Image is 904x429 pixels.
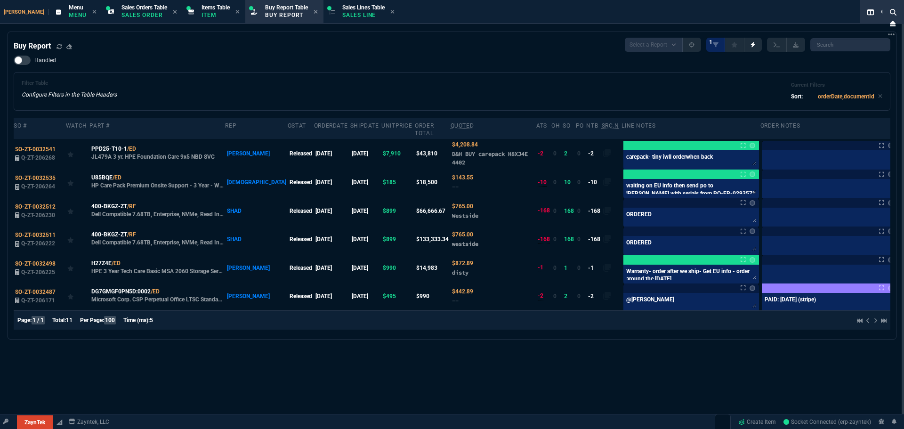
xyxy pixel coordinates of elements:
[538,263,543,272] div: -1
[80,317,104,324] span: Per Page:
[538,206,550,215] div: -168
[415,225,450,253] td: $133,333.34
[553,293,557,299] span: 0
[288,225,314,253] td: Released
[791,92,803,101] p: Sort:
[288,253,314,282] td: Released
[22,90,117,99] p: Configure Filters in the Table Headers
[342,4,385,11] span: Sales Lines Table
[415,122,448,137] div: Order Total
[381,168,415,196] td: $185
[173,8,177,16] nx-icon: Close Tab
[113,173,121,182] a: /ED
[538,178,547,187] div: -10
[14,122,26,130] div: SO #
[350,282,381,310] td: [DATE]
[127,202,136,210] a: /RF
[415,253,450,282] td: $14,983
[225,122,236,130] div: Rep
[577,236,581,243] span: 0
[886,18,899,29] nx-icon: Close Workbench
[381,225,415,253] td: $899
[538,291,543,300] div: -2
[783,419,871,425] span: Socket Connected (erp-zayntek)
[265,4,308,11] span: Buy Report Table
[452,203,473,210] span: Quoted Cost
[783,418,871,426] a: K-knJz-3D6lsRQ_qAABz
[15,146,56,153] span: SO-ZT-0032541
[452,150,528,166] span: D&H BUY carepack H8XJ4E 4402
[89,225,225,253] td: Dell Compatible 7.68TB, Enterprise, NVMe, Read Intensive Drive, U.2, Gen4 with Carrier
[818,93,874,100] code: orderDate,documentId
[563,282,575,310] td: 2
[415,282,450,310] td: $990
[314,253,350,282] td: [DATE]
[452,269,468,276] span: disty
[577,293,581,299] span: 0
[21,154,55,161] span: Q-ZT-206268
[22,80,117,87] h6: Filter Table
[67,290,88,303] div: Add to Watchlist
[66,317,73,324] span: 11
[21,240,55,247] span: Q-ZT-206222
[314,168,350,196] td: [DATE]
[112,259,121,267] a: /ED
[288,197,314,225] td: Released
[586,139,601,168] td: -2
[150,317,153,324] span: 5
[791,82,882,89] h6: Current Filters
[314,225,350,253] td: [DATE]
[451,122,474,129] abbr: Quoted Cost and Sourcing Notes
[21,212,55,219] span: Q-ZT-206230
[89,197,225,225] td: Dell Compatible 7.68TB, Enterprise, NVMe, Read Intensive Drive, U.2, Gen4 with Carrier
[563,122,570,130] div: SO
[91,296,224,303] p: Microsoft Corp. CSP Perpetual Office LTSC Standard 2024
[452,240,478,247] span: westside
[67,176,88,189] div: Add to Watchlist
[91,153,215,161] p: JL479A 3 yr. HPE Foundation Care 9x5 NBD SVC
[32,316,45,324] span: 1 / 1
[553,208,557,214] span: 0
[563,168,575,196] td: 10
[15,203,56,210] span: SO-ZT-0032512
[15,232,56,238] span: SO-ZT-0032511
[314,197,350,225] td: [DATE]
[69,11,87,19] p: Menu
[452,183,459,190] span: --
[350,168,381,196] td: [DATE]
[69,4,83,11] span: Menu
[288,282,314,310] td: Released
[288,168,314,196] td: Released
[586,282,601,310] td: -2
[553,179,557,186] span: 0
[104,316,116,324] span: 100
[202,4,230,11] span: Items Table
[586,225,601,253] td: -168
[225,253,287,282] td: [PERSON_NAME]
[452,288,473,295] span: Quoted Cost
[381,253,415,282] td: $990
[760,122,800,130] div: Order Notes
[452,174,473,181] span: Quoted Cost
[52,317,66,324] span: Total:
[350,122,379,130] div: shipDate
[888,30,895,39] nx-icon: Open New Tab
[225,139,287,168] td: [PERSON_NAME]
[342,11,385,19] p: Sales Line
[381,139,415,168] td: $7,910
[4,9,48,15] span: [PERSON_NAME]
[586,253,601,282] td: -1
[381,122,412,130] div: unitPrice
[91,230,127,239] span: 400-BKGZ-ZT
[91,145,127,153] span: PPD25-T10-1
[91,182,224,189] p: HP Care Pack Premium Onsite Support - 3 Year - Warranty
[563,139,575,168] td: 2
[314,139,350,168] td: [DATE]
[538,235,550,244] div: -168
[288,122,306,130] div: oStat
[89,253,225,282] td: HPE 3 Year Tech Care Basic MSA 2060 Storage Service
[265,11,308,19] p: Buy Report
[390,8,395,16] nx-icon: Close Tab
[577,150,581,157] span: 0
[709,39,712,46] span: 1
